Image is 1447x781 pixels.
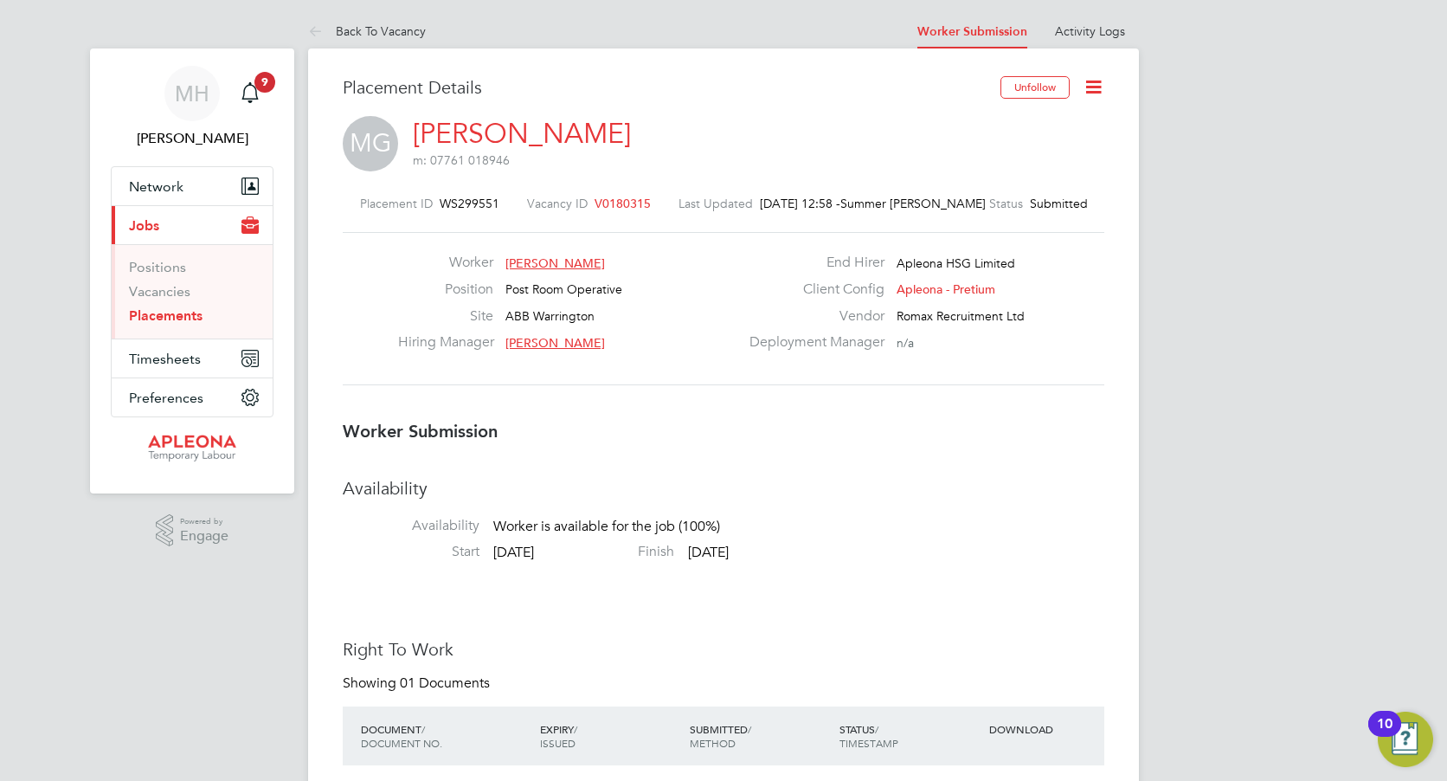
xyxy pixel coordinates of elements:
[148,435,236,462] img: apleona-logo-retina.png
[537,543,674,561] label: Finish
[760,196,840,211] span: [DATE] 12:58 -
[129,307,203,324] a: Placements
[678,196,753,211] label: Last Updated
[989,196,1023,211] label: Status
[308,23,426,39] a: Back To Vacancy
[1377,724,1392,746] div: 10
[112,244,273,339] div: Jobs
[875,722,878,736] span: /
[493,544,534,561] span: [DATE]
[398,281,493,299] label: Position
[739,254,884,272] label: End Hirer
[505,255,605,271] span: [PERSON_NAME]
[112,206,273,244] button: Jobs
[897,255,1015,271] span: Apleona HSG Limited
[343,477,1104,500] h3: Availability
[897,335,914,351] span: n/a
[595,196,651,211] span: V0180315
[739,281,884,299] label: Client Config
[343,116,398,171] span: MG
[400,674,490,692] span: 01 Documents
[1378,712,1433,767] button: Open Resource Center, 10 new notifications
[1030,196,1088,211] span: Submitted
[112,339,273,378] button: Timesheets
[527,196,588,211] label: Vacancy ID
[129,178,183,195] span: Network
[505,308,595,324] span: ABB Warrington
[739,333,884,352] label: Deployment Manager
[897,308,1025,324] span: Romax Recruitment Ltd
[343,638,1104,661] h3: Right To Work
[536,713,685,758] div: EXPIRY
[112,167,273,205] button: Network
[361,736,442,750] span: DOCUMENT NO.
[180,529,228,544] span: Engage
[129,390,203,406] span: Preferences
[505,281,622,297] span: Post Room Operative
[111,128,273,149] span: Michael Haycock
[398,333,493,352] label: Hiring Manager
[413,152,510,168] span: m: 07761 018946
[1000,76,1070,99] button: Unfollow
[156,514,229,547] a: Powered byEngage
[540,736,576,750] span: ISSUED
[839,736,898,750] span: TIMESTAMP
[413,117,631,151] a: [PERSON_NAME]
[897,281,995,297] span: Apleona - Pretium
[111,66,273,149] a: MH[PERSON_NAME]
[129,351,201,367] span: Timesheets
[1055,23,1125,39] a: Activity Logs
[398,307,493,326] label: Site
[233,66,267,121] a: 9
[112,378,273,416] button: Preferences
[111,435,273,462] a: Go to home page
[343,421,498,442] b: Worker Submission
[574,722,577,736] span: /
[421,722,425,736] span: /
[129,217,159,234] span: Jobs
[343,76,987,99] h3: Placement Details
[688,544,729,561] span: [DATE]
[840,196,961,211] span: Summer [PERSON_NAME]
[343,674,493,693] div: Showing
[985,713,1104,745] div: DOWNLOAD
[739,307,884,326] label: Vendor
[129,283,190,300] a: Vacancies
[685,713,835,758] div: SUBMITTED
[343,543,479,561] label: Start
[90,48,294,494] nav: Main navigation
[398,254,493,272] label: Worker
[690,736,736,750] span: METHOD
[748,722,751,736] span: /
[917,24,1027,39] a: Worker Submission
[129,259,186,275] a: Positions
[343,517,479,535] label: Availability
[440,196,499,211] span: WS299551
[175,82,209,105] span: MH
[180,514,228,529] span: Powered by
[493,519,720,536] span: Worker is available for the job (100%)
[254,72,275,93] span: 9
[835,713,985,758] div: STATUS
[357,713,536,758] div: DOCUMENT
[360,196,433,211] label: Placement ID
[505,335,605,351] span: [PERSON_NAME]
